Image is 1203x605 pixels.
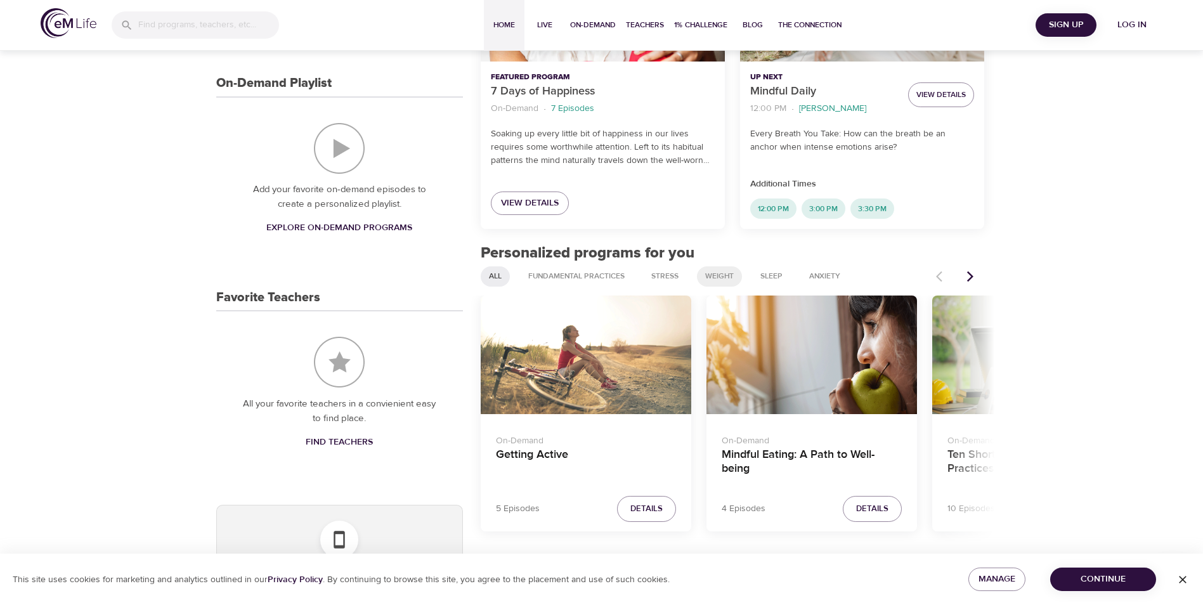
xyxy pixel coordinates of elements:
button: Continue [1050,568,1156,591]
a: Privacy Policy [268,574,323,585]
button: View Details [908,82,974,107]
span: Stress [644,271,686,282]
p: On-Demand [722,429,902,448]
span: View Details [501,195,559,211]
button: Sign Up [1036,13,1096,37]
p: Mindful Daily [750,83,898,100]
button: Log in [1102,13,1162,37]
nav: breadcrumb [491,100,715,117]
p: [PERSON_NAME] [799,102,866,115]
span: View Details [916,88,966,101]
span: Details [856,502,888,516]
p: Add your favorite on-demand episodes to create a personalized playlist. [242,183,438,211]
h4: Ten Short Everyday Mindfulness Practices [947,448,1128,478]
h3: On-Demand Playlist [216,76,332,91]
span: Weight [698,271,741,282]
p: Additional Times [750,178,974,191]
span: Find Teachers [306,434,373,450]
div: Stress [643,266,687,287]
li: · [791,100,794,117]
span: Live [530,18,560,32]
span: Anxiety [802,271,848,282]
span: 3:00 PM [802,204,845,214]
button: Manage [968,568,1025,591]
h4: Mindful Eating: A Path to Well-being [722,448,902,478]
div: Anxiety [801,266,849,287]
span: 12:00 PM [750,204,797,214]
span: Explore On-Demand Programs [266,220,412,236]
p: Soaking up every little bit of happiness in our lives requires some worthwhile attention. Left to... [491,127,715,167]
li: · [543,100,546,117]
span: Details [630,502,663,516]
span: Blog [738,18,768,32]
span: Manage [979,571,1015,587]
div: 3:30 PM [850,198,894,219]
p: Featured Program [491,72,715,83]
span: Sleep [753,271,790,282]
h3: Favorite Teachers [216,290,320,305]
p: 5 Episodes [496,502,540,516]
span: Log in [1107,17,1157,33]
h4: Getting Active [496,448,676,478]
p: On-Demand [947,429,1128,448]
button: Details [843,496,902,522]
button: Details [617,496,676,522]
span: Teachers [626,18,664,32]
div: Fundamental Practices [520,266,633,287]
p: Every Breath You Take: How can the breath be an anchor when intense emotions arise? [750,127,974,154]
button: Ten Short Everyday Mindfulness Practices [932,296,1143,414]
div: Weight [697,266,742,287]
p: 7 Days of Happiness [491,83,715,100]
span: All [481,271,509,282]
p: 4 Episodes [722,502,765,516]
p: On-Demand [496,429,676,448]
h2: Personalized programs for you [481,244,985,263]
a: Find Teachers [301,431,378,454]
div: Sleep [752,266,791,287]
div: 12:00 PM [750,198,797,219]
img: Favorite Teachers [314,337,365,387]
p: 12:00 PM [750,102,786,115]
nav: breadcrumb [750,100,898,117]
button: Getting Active [481,296,691,414]
span: 1% Challenge [674,18,727,32]
span: Fundamental Practices [521,271,632,282]
span: Home [489,18,519,32]
span: Sign Up [1041,17,1091,33]
span: On-Demand [570,18,616,32]
input: Find programs, teachers, etc... [138,11,279,39]
img: logo [41,8,96,38]
span: The Connection [778,18,842,32]
p: 7 Episodes [551,102,594,115]
div: 3:00 PM [802,198,845,219]
span: 3:30 PM [850,204,894,214]
a: Explore On-Demand Programs [261,216,417,240]
button: Mindful Eating: A Path to Well-being [706,296,917,414]
p: 10 Episodes [947,502,995,516]
span: Continue [1060,571,1146,587]
p: Up Next [750,72,898,83]
a: View Details [491,192,569,215]
div: All [481,266,510,287]
button: Next items [956,263,984,290]
p: All your favorite teachers in a convienient easy to find place. [242,397,438,426]
p: On-Demand [491,102,538,115]
img: On-Demand Playlist [314,123,365,174]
